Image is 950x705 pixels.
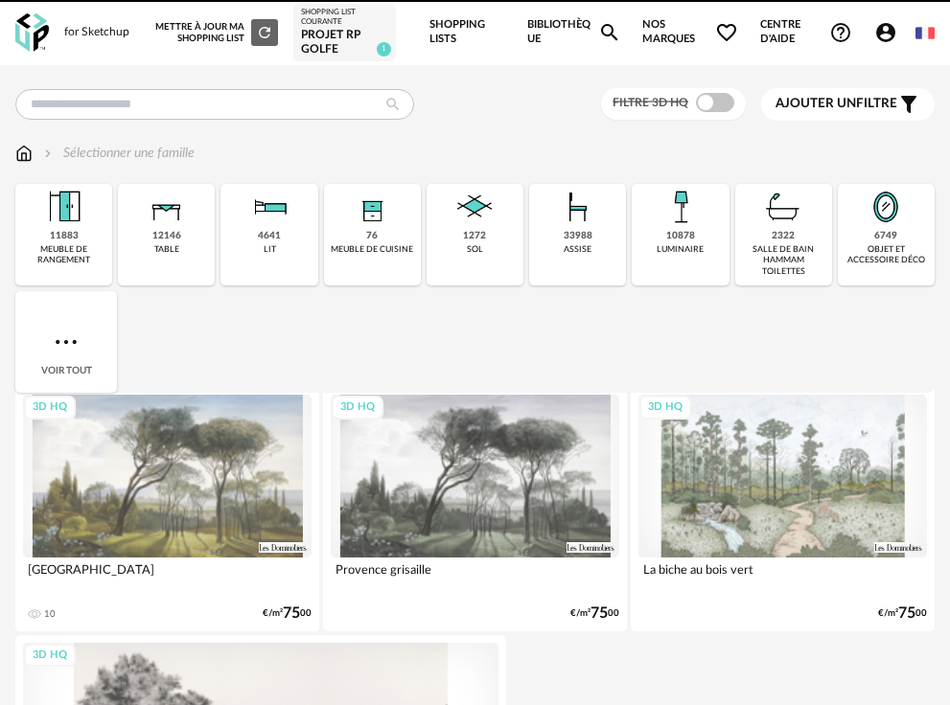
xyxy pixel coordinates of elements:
[264,244,276,255] div: lit
[332,396,383,420] div: 3D HQ
[40,144,195,163] div: Sélectionner une famille
[23,557,312,596] div: [GEOGRAPHIC_DATA]
[658,184,704,230] img: Luminaire.png
[897,93,920,116] span: Filter icon
[467,244,483,255] div: sol
[41,184,87,230] img: Meuble%20de%20rangement.png
[21,244,106,266] div: meuble de rangement
[44,608,56,620] div: 10
[564,230,592,242] div: 33988
[898,607,915,620] span: 75
[51,327,81,357] img: more.7b13dc1.svg
[155,19,278,46] div: Mettre à jour ma Shopping List
[741,244,826,277] div: salle de bain hammam toilettes
[258,230,281,242] div: 4641
[564,244,591,255] div: assise
[776,96,897,112] span: filtre
[366,230,378,242] div: 76
[915,24,935,43] img: fr
[555,184,601,230] img: Assise.png
[657,244,704,255] div: luminaire
[570,607,619,620] div: €/m² 00
[50,230,79,242] div: 11883
[829,21,852,44] span: Help Circle Outline icon
[639,396,691,420] div: 3D HQ
[349,184,395,230] img: Rangement.png
[638,557,927,596] div: La biche au bois vert
[760,184,806,230] img: Salle%20de%20bain.png
[613,97,688,108] span: Filtre 3D HQ
[761,88,935,121] button: Ajouter unfiltre Filter icon
[463,230,486,242] div: 1272
[256,27,273,36] span: Refresh icon
[15,13,49,53] img: OXP
[283,607,300,620] span: 75
[323,387,627,630] a: 3D HQ Provence grisaille €/m²7500
[598,21,621,44] span: Magnify icon
[301,28,388,57] div: Projet RP Golfe
[452,184,498,230] img: Sol.png
[863,184,909,230] img: Miroir.png
[666,230,695,242] div: 10878
[878,607,927,620] div: €/m² 00
[874,230,897,242] div: 6749
[760,18,853,46] span: Centre d'aideHelp Circle Outline icon
[15,291,117,393] div: Voir tout
[24,644,76,668] div: 3D HQ
[15,144,33,163] img: svg+xml;base64,PHN2ZyB3aWR0aD0iMTYiIGhlaWdodD0iMTciIHZpZXdCb3g9IjAgMCAxNiAxNyIgZmlsbD0ibm9uZSIgeG...
[331,244,413,255] div: meuble de cuisine
[844,244,929,266] div: objet et accessoire déco
[715,21,738,44] span: Heart Outline icon
[776,97,856,110] span: Ajouter un
[64,25,129,40] div: for Sketchup
[152,230,181,242] div: 12146
[246,184,292,230] img: Literie.png
[377,42,391,57] span: 1
[15,387,319,630] a: 3D HQ [GEOGRAPHIC_DATA] 10 €/m²7500
[331,557,619,596] div: Provence grisaille
[301,8,388,28] div: Shopping List courante
[24,396,76,420] div: 3D HQ
[631,387,935,630] a: 3D HQ La biche au bois vert €/m²7500
[301,8,388,57] a: Shopping List courante Projet RP Golfe 1
[591,607,608,620] span: 75
[40,144,56,163] img: svg+xml;base64,PHN2ZyB3aWR0aD0iMTYiIGhlaWdodD0iMTYiIHZpZXdCb3g9IjAgMCAxNiAxNiIgZmlsbD0ibm9uZSIgeG...
[874,21,906,44] span: Account Circle icon
[154,244,179,255] div: table
[874,21,897,44] span: Account Circle icon
[263,607,312,620] div: €/m² 00
[144,184,190,230] img: Table.png
[772,230,795,242] div: 2322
